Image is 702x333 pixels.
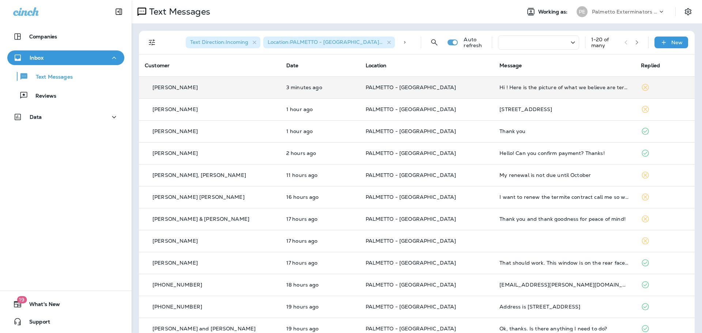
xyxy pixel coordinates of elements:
div: Address is 2585 Seabrook Island Road; Seabrook Island [499,304,629,310]
p: Reviews [28,93,56,100]
p: Companies [29,34,57,39]
p: Aug 14, 2025 09:49 AM [286,84,354,90]
span: PALMETTO - [GEOGRAPHIC_DATA] [366,325,456,332]
span: PALMETTO - [GEOGRAPHIC_DATA] [366,194,456,200]
span: Support [22,319,50,328]
p: Aug 13, 2025 03:48 PM [286,282,354,288]
div: Thank you [499,128,629,134]
span: Location : PALMETTO - [GEOGRAPHIC_DATA] +2 [268,39,385,45]
p: [PERSON_NAME] [152,128,198,134]
div: Ok, thanks. Is there anything I need to do? [499,326,629,332]
button: Reviews [7,88,124,103]
p: Aug 14, 2025 08:49 AM [286,106,354,112]
div: Hi ! Here is the picture of what we believe are termites. Please tell me how to proceed. Shaun Gi... [499,84,629,90]
div: 310 Pinehurst Ave [499,106,629,112]
p: [PERSON_NAME] [152,150,198,156]
span: PALMETTO - [GEOGRAPHIC_DATA] [366,260,456,266]
p: [PERSON_NAME] [152,260,198,266]
span: Replied [641,62,660,69]
div: Hello! Can you confirm payment? Thanks! [499,150,629,156]
div: My renewal is not due until October [499,172,629,178]
p: Aug 13, 2025 02:20 PM [286,326,354,332]
p: [PERSON_NAME] & [PERSON_NAME] [152,216,249,222]
button: Data [7,110,124,124]
p: [PHONE_NUMBER] [152,282,202,288]
span: Message [499,62,522,69]
span: PALMETTO - [GEOGRAPHIC_DATA] [366,281,456,288]
span: 19 [17,296,27,303]
p: Aug 14, 2025 07:31 AM [286,150,354,156]
p: Aug 13, 2025 02:37 PM [286,304,354,310]
span: PALMETTO - [GEOGRAPHIC_DATA] [366,84,456,91]
div: Text Direction:Incoming [186,37,260,48]
button: 19What's New [7,297,124,311]
p: [PERSON_NAME], [PERSON_NAME] [152,172,246,178]
p: New [671,39,683,45]
p: [PERSON_NAME] [152,106,198,112]
p: Text Messages [29,74,73,81]
button: Search Messages [427,35,442,50]
div: PE [577,6,588,17]
span: Working as: [538,9,569,15]
p: [PERSON_NAME] [152,84,198,90]
p: Inbox [30,55,44,61]
button: Support [7,314,124,329]
div: 1 - 20 of many [591,37,619,48]
p: Aug 13, 2025 04:10 PM [286,238,354,244]
span: PALMETTO - [GEOGRAPHIC_DATA] [366,128,456,135]
span: PALMETTO - [GEOGRAPHIC_DATA] [366,106,456,113]
p: Aug 13, 2025 04:28 PM [286,216,354,222]
span: Customer [145,62,170,69]
span: Text Direction : Incoming [190,39,248,45]
button: Settings [682,5,695,18]
p: [PHONE_NUMBER] [152,304,202,310]
p: Aug 13, 2025 04:05 PM [286,260,354,266]
span: PALMETTO - [GEOGRAPHIC_DATA] [366,303,456,310]
p: [PERSON_NAME] [152,238,198,244]
p: Aug 13, 2025 04:54 PM [286,194,354,200]
span: PALMETTO - [GEOGRAPHIC_DATA] [366,172,456,178]
p: Data [30,114,42,120]
span: What's New [22,301,60,310]
span: PALMETTO - [GEOGRAPHIC_DATA] [366,150,456,156]
span: PALMETTO - [GEOGRAPHIC_DATA] [366,238,456,244]
div: Location:PALMETTO - [GEOGRAPHIC_DATA]+2 [263,37,395,48]
p: Aug 14, 2025 08:36 AM [286,128,354,134]
p: Aug 13, 2025 10:06 PM [286,172,354,178]
button: Filters [145,35,159,50]
div: That should work. This window is on the rear face of the house, above the kitchen sink. It is eas... [499,260,629,266]
button: Companies [7,29,124,44]
p: Text Messages [146,6,210,17]
span: Location [366,62,387,69]
button: Collapse Sidebar [109,4,129,19]
button: Text Messages [7,69,124,84]
button: Inbox [7,50,124,65]
p: [PERSON_NAME] and [PERSON_NAME] [152,326,256,332]
div: asb1954@reagan.com [499,282,629,288]
span: PALMETTO - [GEOGRAPHIC_DATA] [366,216,456,222]
p: [PERSON_NAME] [PERSON_NAME] [152,194,245,200]
p: Auto refresh [464,37,486,48]
p: Palmetto Exterminators LLC [592,9,658,15]
div: Thank you and thank goodness for peace of mind! [499,216,629,222]
span: Date [286,62,299,69]
div: I want to renew the termite contract call me so we can discuss the date you will check my home. [499,194,629,200]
